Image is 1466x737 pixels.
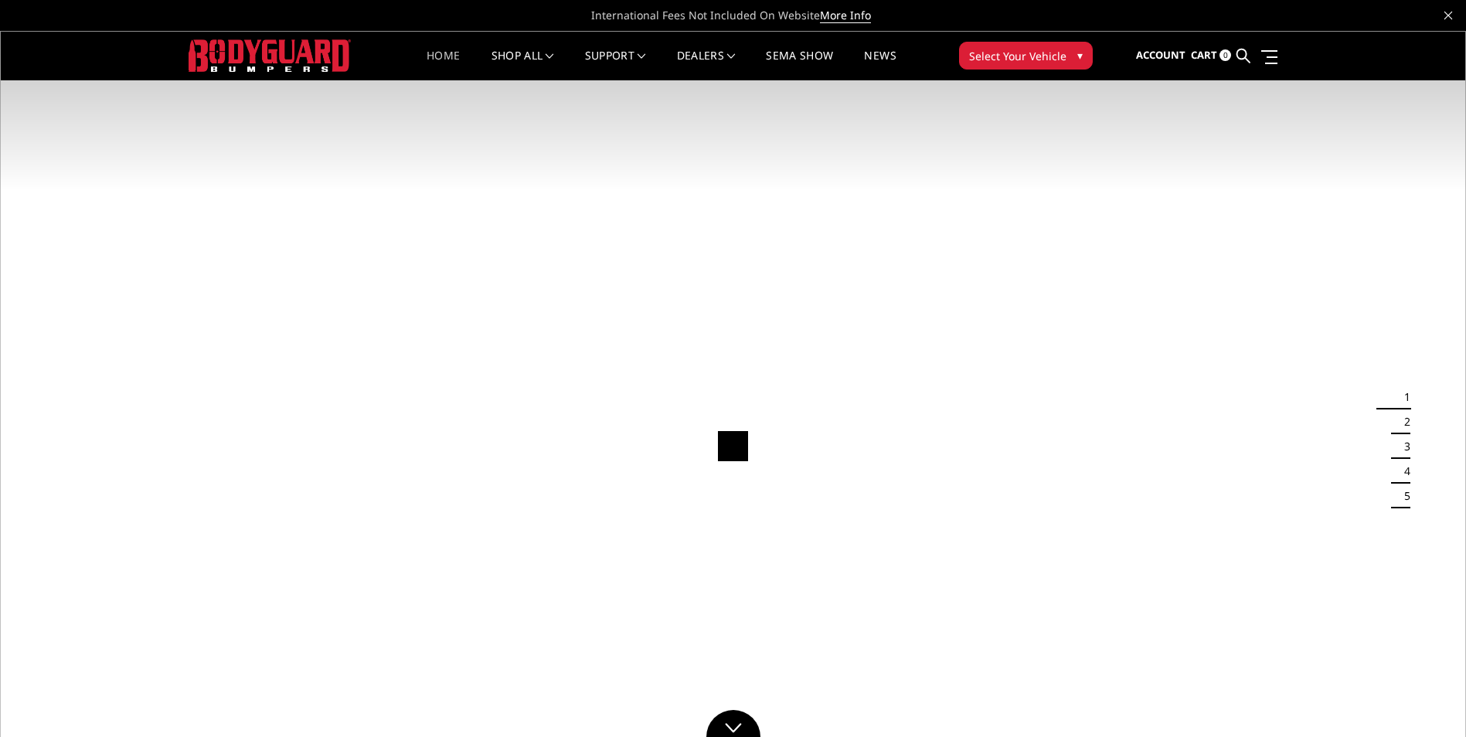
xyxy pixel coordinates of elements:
a: Click to Down [706,710,760,737]
span: Cart [1191,48,1217,62]
span: ▾ [1077,47,1083,63]
a: SEMA Show [766,50,833,80]
a: Account [1136,35,1185,76]
button: 5 of 5 [1395,484,1410,508]
a: Home [427,50,460,80]
a: Support [585,50,646,80]
span: Select Your Vehicle [969,48,1066,64]
button: 4 of 5 [1395,459,1410,484]
button: Select Your Vehicle [959,42,1093,70]
img: BODYGUARD BUMPERS [189,39,351,71]
button: 2 of 5 [1395,409,1410,434]
button: 3 of 5 [1395,434,1410,459]
a: Cart 0 [1191,35,1231,76]
button: 1 of 5 [1395,385,1410,409]
a: Dealers [677,50,736,80]
a: shop all [492,50,554,80]
a: News [864,50,896,80]
span: Account [1136,48,1185,62]
a: More Info [820,8,871,23]
span: 0 [1219,49,1231,61]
